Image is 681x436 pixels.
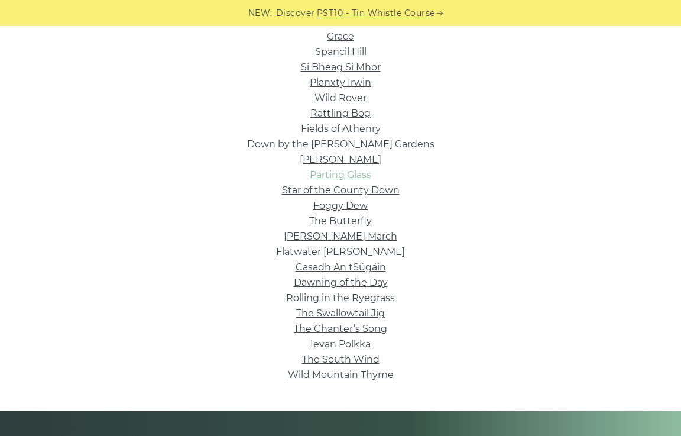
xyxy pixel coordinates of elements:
a: Casadh An tSúgáin [296,261,386,273]
span: NEW: [248,7,273,20]
a: Rolling in the Ryegrass [286,292,395,303]
a: [PERSON_NAME] March [284,231,397,242]
a: Flatwater [PERSON_NAME] [276,246,405,257]
a: The Chanter’s Song [294,323,387,334]
a: Parting Glass [310,169,371,180]
a: Grace [327,31,354,42]
a: PST10 - Tin Whistle Course [317,7,435,20]
a: Dawning of the Day [294,277,388,288]
a: Wild Mountain Thyme [288,369,394,380]
a: Rattling Bog [310,108,371,119]
a: Down by the [PERSON_NAME] Gardens [247,138,434,150]
a: Foggy Dew [313,200,368,211]
a: Ievan Polkka [310,338,371,350]
a: The South Wind [302,354,380,365]
a: The Butterfly [309,215,372,227]
a: Spancil Hill [315,46,367,57]
a: Planxty Irwin [310,77,371,88]
a: Fields of Athenry [301,123,381,134]
a: The Swallowtail Jig [296,308,385,319]
a: Si­ Bheag Si­ Mhor [301,62,381,73]
a: Wild Rover [314,92,367,104]
span: Discover [276,7,315,20]
a: [PERSON_NAME] [300,154,381,165]
a: Star of the County Down [282,185,400,196]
